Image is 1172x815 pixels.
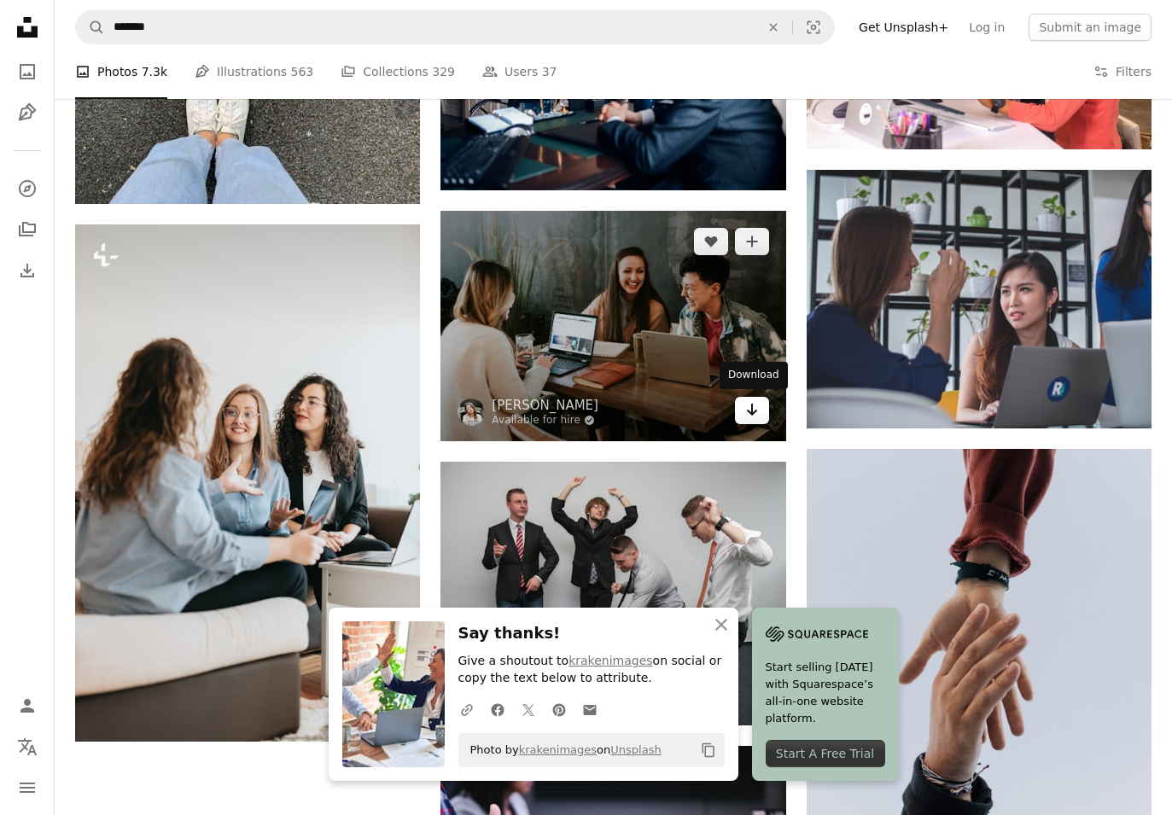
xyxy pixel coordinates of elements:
form: Find visuals sitewide [75,10,835,44]
span: Start selling [DATE] with Squarespace’s all-in-one website platform. [766,659,885,727]
button: Clear [755,11,792,44]
a: Explore [10,172,44,206]
a: Start selling [DATE] with Squarespace’s all-in-one website platform.Start A Free Trial [752,608,899,781]
a: Available for hire [492,414,598,428]
p: Give a shoutout to on social or copy the text below to attribute. [458,653,725,687]
a: krakenimages [519,743,597,756]
a: Log in / Sign up [10,689,44,723]
button: Language [10,730,44,764]
a: Collections [10,212,44,247]
a: krakenimages [569,654,652,667]
button: Search Unsplash [76,11,105,44]
a: Collections 329 [341,44,455,99]
a: Illustrations [10,96,44,130]
img: people doing body gestures [440,462,785,725]
a: Download History [10,253,44,288]
a: three women sitting on a couch talking to each other [75,474,420,490]
a: woman sitting in front of laptop [807,291,1152,306]
div: Download [720,362,788,389]
button: Add to Collection [735,228,769,255]
a: Download [735,397,769,424]
button: Filters [1093,44,1152,99]
a: Share on Pinterest [544,692,574,726]
a: Users 37 [482,44,557,99]
img: three women sitting on a couch talking to each other [75,224,420,742]
img: Go to Brooke Cagle's profile [458,399,485,426]
a: Photos [10,55,44,89]
a: Home — Unsplash [10,10,44,48]
a: Log in [959,14,1015,41]
div: Start A Free Trial [766,740,885,767]
h3: Say thanks! [458,621,725,646]
a: Share on Twitter [513,692,544,726]
img: file-1705255347840-230a6ab5bca9image [766,621,868,647]
a: Get Unsplash+ [848,14,959,41]
span: 563 [291,62,314,81]
a: people doing body gestures [440,585,785,601]
button: Copy to clipboard [694,736,723,765]
span: 37 [542,62,557,81]
button: Like [694,228,728,255]
img: woman sitting in front of laptop [807,170,1152,428]
button: Submit an image [1029,14,1152,41]
span: Photo by on [462,736,662,764]
a: view of two persons hands [807,656,1152,672]
a: Illustrations 563 [195,44,313,99]
a: Unsplash [610,743,661,756]
a: Share over email [574,692,605,726]
a: Share on Facebook [482,692,513,726]
button: Visual search [793,11,834,44]
button: Menu [10,771,44,805]
a: three people sitting in front of table laughing together [440,318,785,334]
a: [PERSON_NAME] [492,397,598,414]
img: three people sitting in front of table laughing together [440,211,785,440]
span: 329 [432,62,455,81]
